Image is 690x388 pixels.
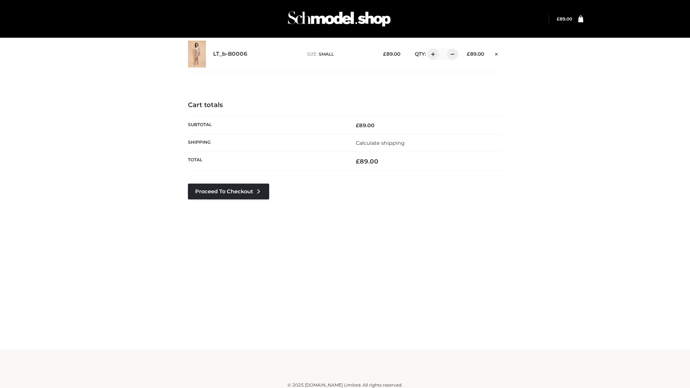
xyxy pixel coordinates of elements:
div: QTY: [408,48,456,60]
a: Proceed to Checkout [188,184,269,199]
p: size : [307,51,372,57]
span: £ [383,51,386,57]
th: Shipping [188,134,345,152]
a: LT_b-B0006 [213,51,248,57]
th: Total [188,152,345,171]
bdi: 89.00 [383,51,400,57]
a: Calculate shipping [356,140,405,146]
th: Subtotal [188,116,345,134]
bdi: 89.00 [467,51,484,57]
span: £ [557,16,560,22]
a: Remove this item [491,48,502,58]
span: £ [356,158,360,165]
span: £ [467,51,470,57]
a: £89.00 [557,16,572,22]
img: Schmodel Admin 964 [285,5,393,33]
bdi: 89.00 [356,122,374,129]
span: £ [356,122,359,129]
bdi: 89.00 [356,158,378,165]
h4: Cart totals [188,101,502,109]
span: SMALL [319,51,334,57]
img: LT_b-B0006 - SMALL [188,41,206,68]
bdi: 89.00 [557,16,572,22]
